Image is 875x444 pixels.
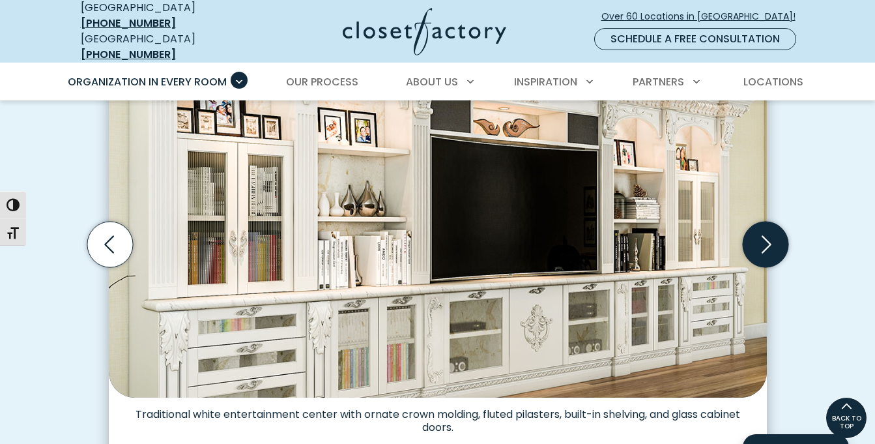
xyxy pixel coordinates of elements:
span: Locations [743,74,803,89]
a: [PHONE_NUMBER] [81,47,176,62]
button: Previous slide [82,216,138,273]
span: Our Process [286,74,358,89]
span: Over 60 Locations in [GEOGRAPHIC_DATA]! [601,10,806,23]
span: About Us [406,74,458,89]
img: Traditional white entertainment center with ornate crown molding, fluted pilasters, built-in shel... [109,55,767,398]
img: Closet Factory Logo [343,8,506,55]
a: Over 60 Locations in [GEOGRAPHIC_DATA]! [601,5,807,28]
a: Schedule a Free Consultation [594,28,796,50]
span: Organization in Every Room [68,74,227,89]
button: Next slide [738,216,794,273]
div: [GEOGRAPHIC_DATA] [81,31,240,63]
span: Partners [633,74,684,89]
a: BACK TO TOP [825,397,867,439]
nav: Primary Menu [59,64,817,100]
span: Inspiration [514,74,577,89]
span: BACK TO TOP [826,415,867,430]
figcaption: Traditional white entertainment center with ornate crown molding, fluted pilasters, built-in shel... [109,398,767,434]
a: [PHONE_NUMBER] [81,16,176,31]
